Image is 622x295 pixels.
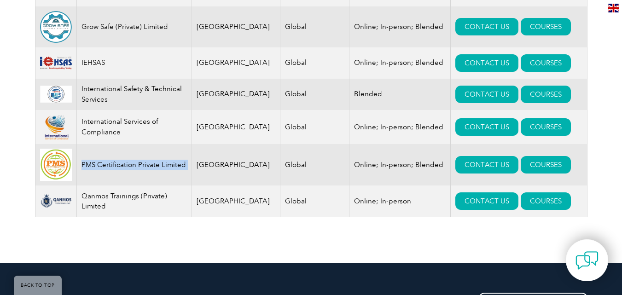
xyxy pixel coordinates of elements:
[76,6,192,47] td: Grow Safe (Private) Limited
[192,6,280,47] td: [GEOGRAPHIC_DATA]
[455,54,518,72] a: CONTACT US
[192,144,280,185] td: [GEOGRAPHIC_DATA]
[349,79,451,110] td: Blended
[76,110,192,145] td: International Services of Compliance
[521,192,571,210] a: COURSES
[280,110,349,145] td: Global
[280,6,349,47] td: Global
[575,249,599,272] img: contact-chat.png
[192,79,280,110] td: [GEOGRAPHIC_DATA]
[76,144,192,185] td: PMS Certification Private Limited
[455,18,518,35] a: CONTACT US
[455,86,518,103] a: CONTACT US
[455,192,518,210] a: CONTACT US
[192,110,280,145] td: [GEOGRAPHIC_DATA]
[521,118,571,136] a: COURSES
[521,156,571,174] a: COURSES
[349,144,451,185] td: Online; In-person; Blended
[76,79,192,110] td: International Safety & Technical Services
[455,118,518,136] a: CONTACT US
[521,86,571,103] a: COURSES
[192,185,280,217] td: [GEOGRAPHIC_DATA]
[40,115,72,140] img: 6b4695af-5fa9-ee11-be37-00224893a058-logo.png
[40,149,72,181] img: 865840a4-dc40-ee11-bdf4-000d3ae1ac14-logo.jpg
[192,47,280,79] td: [GEOGRAPHIC_DATA]
[280,47,349,79] td: Global
[521,18,571,35] a: COURSES
[521,54,571,72] a: COURSES
[76,185,192,217] td: Qanmos Trainings (Private) Limited
[349,185,451,217] td: Online; In-person
[608,4,619,12] img: en
[349,110,451,145] td: Online; In-person; Blended
[40,11,72,43] img: 135759db-fb26-f011-8c4d-00224895b3bc-logo.png
[76,47,192,79] td: IEHSAS
[40,54,72,72] img: d1ae17d9-8e6d-ee11-9ae6-000d3ae1a86f-logo.png
[280,79,349,110] td: Global
[40,86,72,103] img: 0d58a1d0-3c89-ec11-8d20-0022481579a4-logo.png
[349,6,451,47] td: Online; In-person; Blended
[349,47,451,79] td: Online; In-person; Blended
[280,144,349,185] td: Global
[14,276,62,295] a: BACK TO TOP
[280,185,349,217] td: Global
[40,194,72,208] img: aba66f9e-23f8-ef11-bae2-000d3ad176a3-logo.png
[455,156,518,174] a: CONTACT US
